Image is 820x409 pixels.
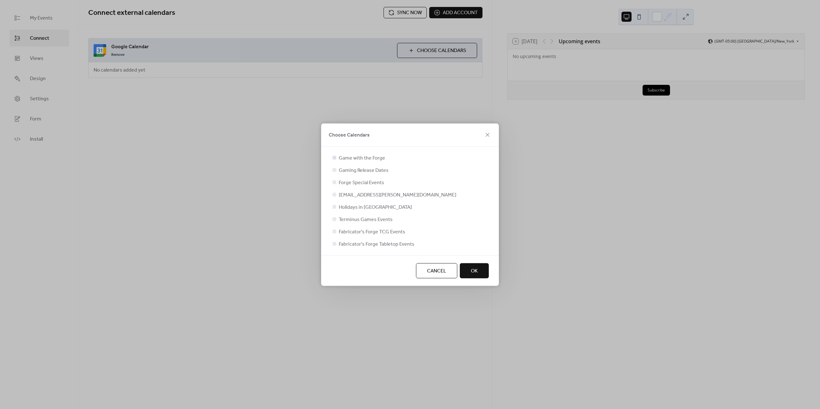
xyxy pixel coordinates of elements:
[471,267,478,275] span: OK
[339,240,414,248] span: Fabricator's Forge Tabletop Events
[416,263,457,278] button: Cancel
[339,154,385,162] span: Game with the Forge
[339,179,384,186] span: Forge Special Events
[339,167,389,174] span: Gaming Release Dates
[329,131,370,139] span: Choose Calendars
[427,267,446,275] span: Cancel
[339,191,456,199] span: [EMAIL_ADDRESS][PERSON_NAME][DOMAIN_NAME]
[460,263,489,278] button: OK
[339,228,405,236] span: Fabricator's Forge TCG Events
[339,203,412,211] span: Holidays in [GEOGRAPHIC_DATA]
[339,216,393,223] span: Terminus Games Events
